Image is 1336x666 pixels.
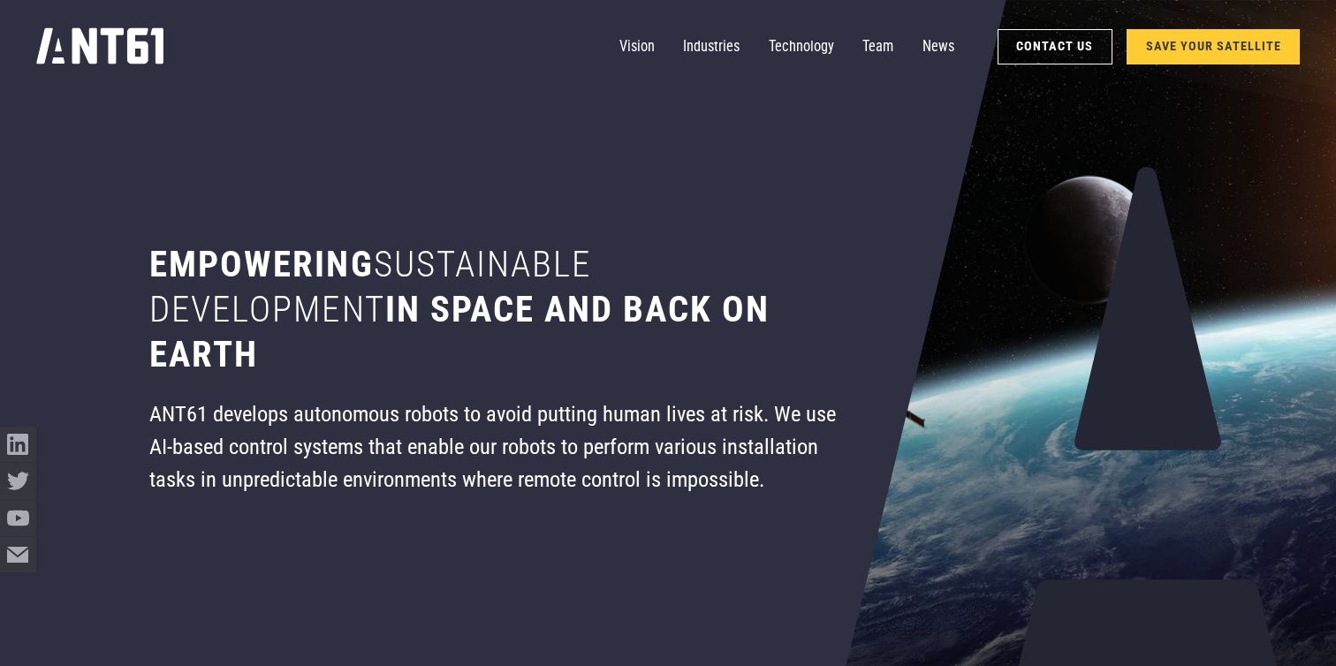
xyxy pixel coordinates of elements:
[1127,29,1300,64] a: SAVE YOUR SATELLITE
[619,29,655,65] a: Vision
[149,242,845,377] h1: Empowering in space and back on earth
[149,398,845,496] div: ANT61 develops autonomous robots to avoid putting human lives at risk. We use AI-based control sy...
[922,29,954,65] a: News
[769,29,834,65] a: Technology
[862,29,893,65] a: Team
[998,29,1112,64] a: Contact Us
[36,23,164,72] a: home
[683,29,740,65] a: Industries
